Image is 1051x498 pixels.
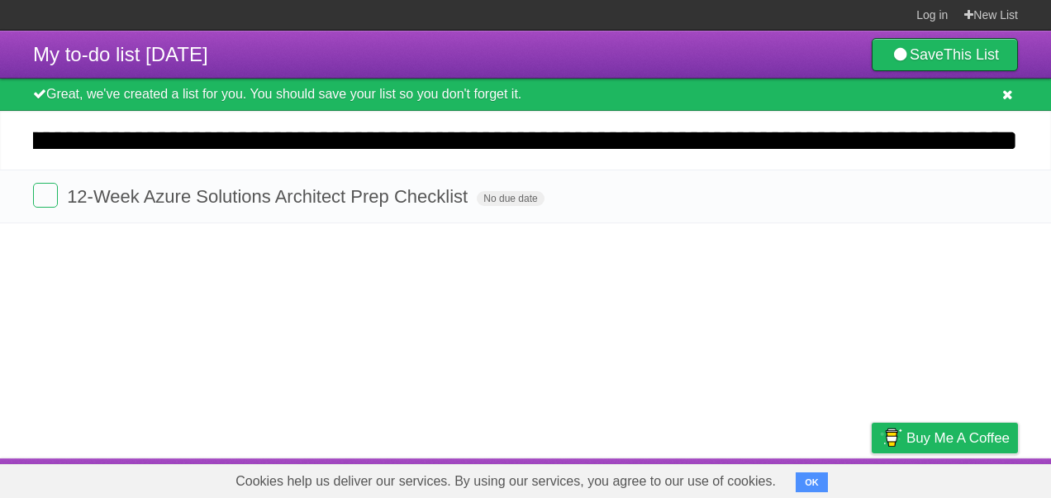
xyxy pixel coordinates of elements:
[872,38,1018,71] a: SaveThis List
[944,46,999,63] b: This List
[872,423,1018,453] a: Buy me a coffee
[219,465,792,498] span: Cookies help us deliver our services. By using our services, you agree to our use of cookies.
[33,183,58,208] label: Done
[67,186,472,207] span: 12-Week Azure Solutions Architect Prep Checklist
[794,462,830,494] a: Terms
[914,462,1018,494] a: Suggest a feature
[33,43,208,65] span: My to-do list [DATE]
[850,462,893,494] a: Privacy
[477,191,544,206] span: No due date
[652,462,687,494] a: About
[796,472,828,492] button: OK
[880,424,902,452] img: Buy me a coffee
[906,424,1010,453] span: Buy me a coffee
[706,462,773,494] a: Developers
